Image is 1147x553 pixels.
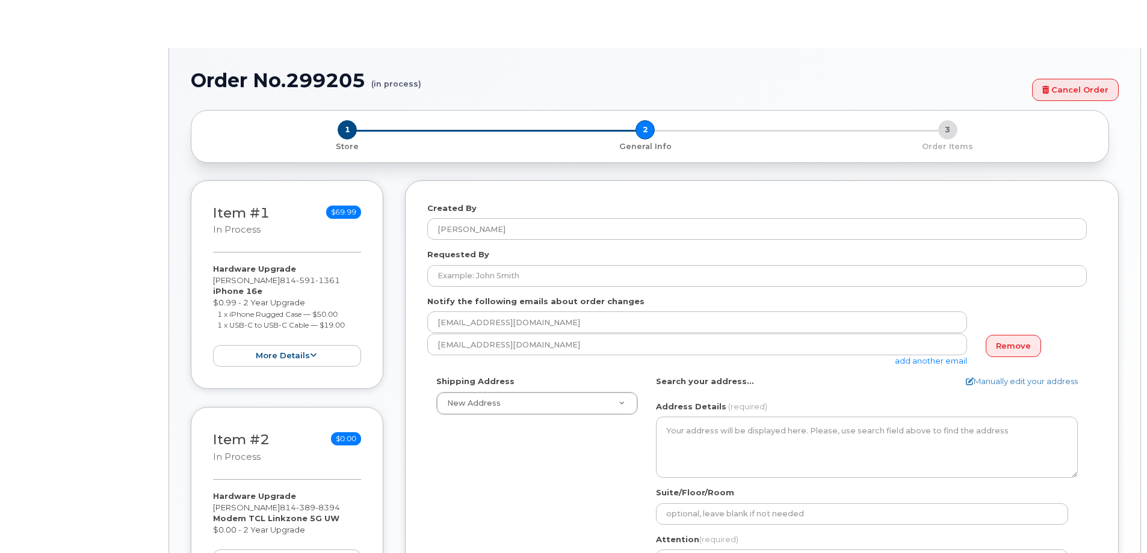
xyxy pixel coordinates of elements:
span: $69.99 [326,206,361,219]
a: New Address [437,393,637,414]
small: in process [213,224,261,235]
span: 814 [280,503,340,512]
h1: Order No.299205 [191,70,1026,91]
small: (in process) [371,70,421,88]
strong: Hardware Upgrade [213,264,296,273]
small: 1 x iPhone Rugged Case — $50.00 [217,310,338,319]
a: 1 Store [201,139,494,152]
strong: Hardware Upgrade [213,491,296,501]
span: 8394 [315,503,340,512]
strong: iPhone 16e [213,286,262,296]
label: Shipping Address [436,376,515,387]
strong: Modem TCL Linkzone 5G UW [213,513,339,523]
label: Search your address... [656,376,754,387]
label: Created By [427,203,477,214]
a: add another email [895,356,967,365]
input: Example: john@appleseed.com [427,334,967,355]
label: Address Details [656,401,726,412]
input: Example: John Smith [427,265,1087,287]
small: in process [213,451,261,462]
label: Requested By [427,249,489,260]
input: Example: john@appleseed.com [427,311,967,333]
button: more details [213,345,361,367]
span: (required) [699,534,738,544]
a: Cancel Order [1032,79,1119,101]
small: 1 x USB-C to USB-C Cable — $19.00 [217,320,345,329]
span: 1 [338,120,357,139]
input: optional, leave blank if not needed [656,503,1068,525]
span: 1361 [315,275,340,285]
h3: Item #2 [213,432,270,463]
p: Store [206,141,489,152]
label: Suite/Floor/Room [656,487,734,498]
span: $0.00 [331,432,361,445]
a: Manually edit your address [966,376,1078,387]
span: (required) [728,402,767,411]
h3: Item #1 [213,206,270,236]
label: Attention [656,534,738,545]
label: Notify the following emails about order changes [427,296,645,307]
span: 591 [296,275,315,285]
a: Remove [986,335,1041,357]
span: 389 [296,503,315,512]
span: New Address [447,399,501,408]
div: [PERSON_NAME] $0.99 - 2 Year Upgrade [213,263,361,367]
span: 814 [280,275,340,285]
